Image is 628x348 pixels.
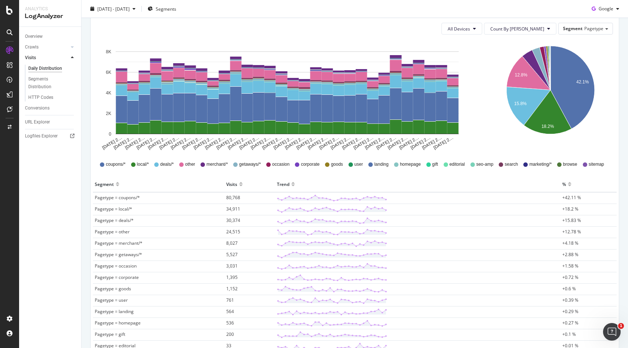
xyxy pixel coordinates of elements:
div: A chart. [490,40,612,151]
a: Overview [25,33,76,40]
div: Overview [25,33,43,40]
span: All Devices [448,26,470,32]
span: Pagetype = coupons/* [95,194,140,201]
button: [DATE] - [DATE] [87,3,138,15]
span: 200 [226,331,234,337]
span: +0.72 % [562,274,578,280]
span: Pagetype = other [95,229,130,235]
div: Conversions [25,104,50,112]
span: seo-amp [476,161,494,168]
span: Segment [563,25,582,32]
span: +2.88 % [562,251,578,258]
a: Conversions [25,104,76,112]
span: 1 [618,323,624,329]
button: All Devices [441,23,482,35]
span: 8,027 [226,240,238,246]
span: 5,527 [226,251,238,258]
span: other [185,161,195,168]
div: LogAnalyzer [25,12,75,21]
svg: A chart. [97,40,478,151]
div: HTTP Codes [28,94,53,101]
span: Pagetype = merchant/* [95,240,142,246]
a: Daily Distribution [28,65,76,72]
text: 4K [106,90,111,96]
a: Logfiles Explorer [25,132,76,140]
span: 30,374 [226,217,240,223]
span: Pagetype = gift [95,331,125,337]
div: URL Explorer [25,118,50,126]
text: 12.8% [515,72,527,78]
span: coupons/* [106,161,125,168]
span: Google [599,6,613,12]
span: Count By Day [490,26,544,32]
button: Google [589,3,622,15]
span: editorial [450,161,465,168]
span: 564 [226,308,234,315]
span: local/* [137,161,149,168]
span: 1,152 [226,286,238,292]
span: sitemap [589,161,604,168]
span: user [354,161,363,168]
span: gift [432,161,438,168]
a: Crawls [25,43,69,51]
div: Trend [277,178,289,190]
span: +0.29 % [562,308,578,315]
span: Pagetype = user [95,297,128,303]
div: Segments Distribution [28,75,69,91]
text: 6K [106,70,111,75]
text: 18.2% [541,124,554,129]
div: Crawls [25,43,39,51]
div: Segment [95,178,114,190]
div: % [562,178,566,190]
span: browse [563,161,577,168]
span: Pagetype = deals/* [95,217,134,223]
span: landing [374,161,389,168]
span: +12.78 % [562,229,581,235]
span: 761 [226,297,234,303]
span: Pagetype = corporate [95,274,139,280]
a: URL Explorer [25,118,76,126]
a: HTTP Codes [28,94,76,101]
span: 1,395 [226,274,238,280]
span: [DATE] - [DATE] [97,6,130,12]
button: Count By [PERSON_NAME] [484,23,556,35]
span: 24,515 [226,229,240,235]
div: Daily Distribution [28,65,62,72]
span: occasion [272,161,289,168]
span: 34,911 [226,206,240,212]
div: Visits [226,178,237,190]
span: 80,768 [226,194,240,201]
text: 15.8% [514,101,526,107]
span: deals/* [160,161,174,168]
span: search [505,161,518,168]
span: +0.39 % [562,297,578,303]
a: Segments Distribution [28,75,76,91]
span: +0.6 % [562,286,576,292]
text: 0 [109,132,111,137]
span: Pagetype = homepage [95,320,141,326]
text: 2K [106,111,111,116]
a: Visits [25,54,69,62]
button: Segments [145,3,179,15]
span: getaways/* [239,161,261,168]
span: +0.27 % [562,320,578,326]
span: +42.11 % [562,194,581,201]
span: corporate [301,161,320,168]
span: +0.1 % [562,331,576,337]
span: Segments [156,6,176,12]
span: goods [331,161,343,168]
text: 8K [106,49,111,54]
span: 536 [226,320,234,326]
span: Pagetype = getaways/* [95,251,142,258]
div: Analytics [25,6,75,12]
span: 3,031 [226,263,238,269]
span: merchant/* [206,161,228,168]
span: Pagetype = goods [95,286,131,292]
span: +4.18 % [562,240,578,246]
span: Pagetype = landing [95,308,134,315]
iframe: Intercom live chat [603,323,621,341]
text: 42.1% [576,79,589,85]
span: Pagetype = local/* [95,206,132,212]
div: Visits [25,54,36,62]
